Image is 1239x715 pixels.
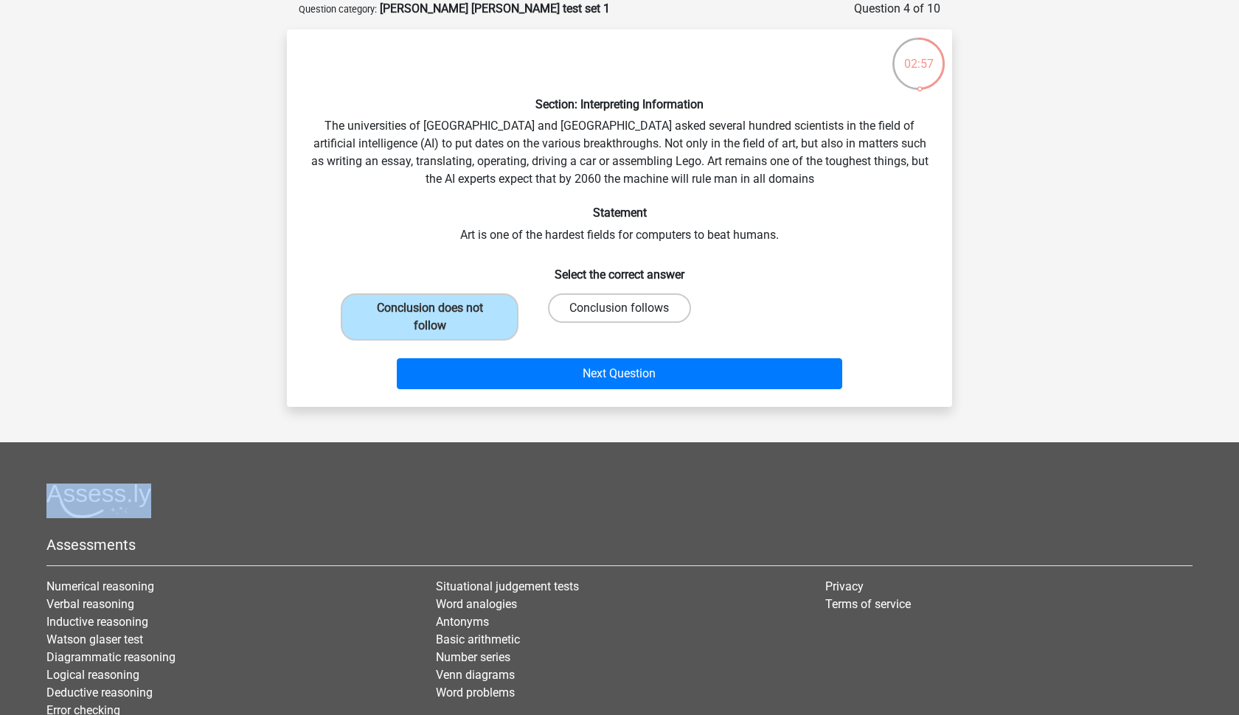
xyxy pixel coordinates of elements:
a: Terms of service [825,597,911,611]
a: Watson glaser test [46,632,143,646]
h6: Select the correct answer [310,256,929,282]
h6: Statement [310,206,929,220]
a: Word analogies [436,597,517,611]
a: Situational judgement tests [436,579,579,593]
div: The universities of [GEOGRAPHIC_DATA] and [GEOGRAPHIC_DATA] asked several hundred scientists in t... [293,41,946,395]
a: Number series [436,650,510,664]
a: Logical reasoning [46,668,139,682]
a: Deductive reasoning [46,686,153,700]
a: Verbal reasoning [46,597,134,611]
a: Diagrammatic reasoning [46,650,176,664]
a: Basic arithmetic [436,632,520,646]
button: Next Question [397,358,843,389]
a: Numerical reasoning [46,579,154,593]
h6: Section: Interpreting Information [310,97,929,111]
label: Conclusion follows [548,293,690,323]
label: Conclusion does not follow [341,293,518,341]
small: Question category: [299,4,377,15]
a: Word problems [436,686,515,700]
a: Privacy [825,579,864,593]
img: Assessly logo [46,484,151,518]
a: Venn diagrams [436,668,515,682]
h5: Assessments [46,536,1193,554]
strong: [PERSON_NAME] [PERSON_NAME] test set 1 [380,1,610,15]
a: Inductive reasoning [46,615,148,629]
a: Antonyms [436,615,489,629]
div: 02:57 [891,36,946,73]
